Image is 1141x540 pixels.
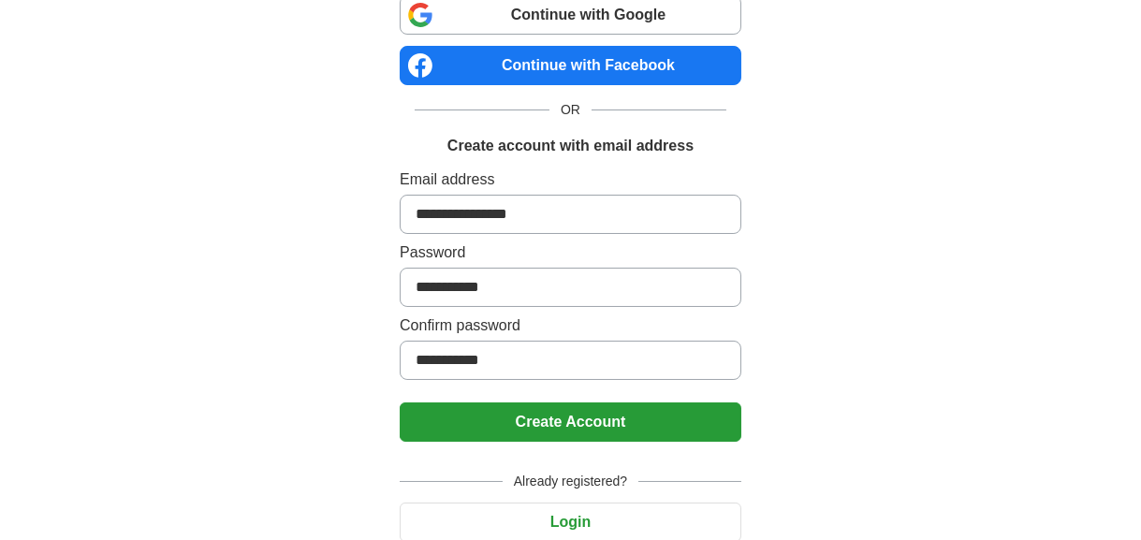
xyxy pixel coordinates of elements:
[400,514,741,530] a: Login
[400,168,741,191] label: Email address
[400,314,741,337] label: Confirm password
[400,241,741,264] label: Password
[549,100,592,120] span: OR
[400,402,741,442] button: Create Account
[400,46,741,85] a: Continue with Facebook
[503,472,638,491] span: Already registered?
[447,135,694,157] h1: Create account with email address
